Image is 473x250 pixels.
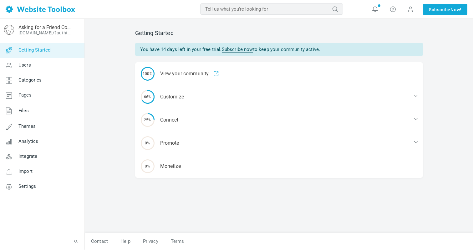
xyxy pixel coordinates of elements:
[18,62,31,68] span: Users
[18,153,37,159] span: Integrate
[18,47,50,53] span: Getting Started
[141,67,155,81] span: 100%
[135,30,423,37] h2: Getting Started
[135,85,423,108] div: Customize
[114,236,137,247] a: Help
[135,132,423,155] div: Promote
[222,47,253,52] a: Subscribe now
[18,24,73,30] a: Asking for a Friend Community Chat
[200,3,343,15] input: Tell us what you're looking for
[141,159,155,173] span: 0%
[135,43,423,56] div: You have 14 days left in your free trial. to keep your community active.
[141,136,155,150] span: 0%
[85,236,114,247] a: Contact
[18,183,36,189] span: Settings
[141,90,155,104] span: 66%
[135,62,423,85] div: View your community
[135,108,423,132] div: Connect
[18,30,73,35] a: [DOMAIN_NAME]/?authtoken=3d75af1ddb21f613f7e5a65c8b386214&rememberMe=1
[18,123,36,129] span: Themes
[18,92,32,98] span: Pages
[18,168,33,174] span: Import
[165,236,191,247] a: Terms
[135,155,423,178] a: 0% Monetize
[18,138,38,144] span: Analytics
[137,236,165,247] a: Privacy
[423,4,467,15] a: SubscribeNow!
[450,6,461,13] span: Now!
[18,77,42,83] span: Categories
[18,108,29,113] span: Files
[4,25,14,35] img: globe-icon.png
[135,62,423,85] a: 100% View your community
[141,113,155,127] span: 25%
[135,155,423,178] div: Monetize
